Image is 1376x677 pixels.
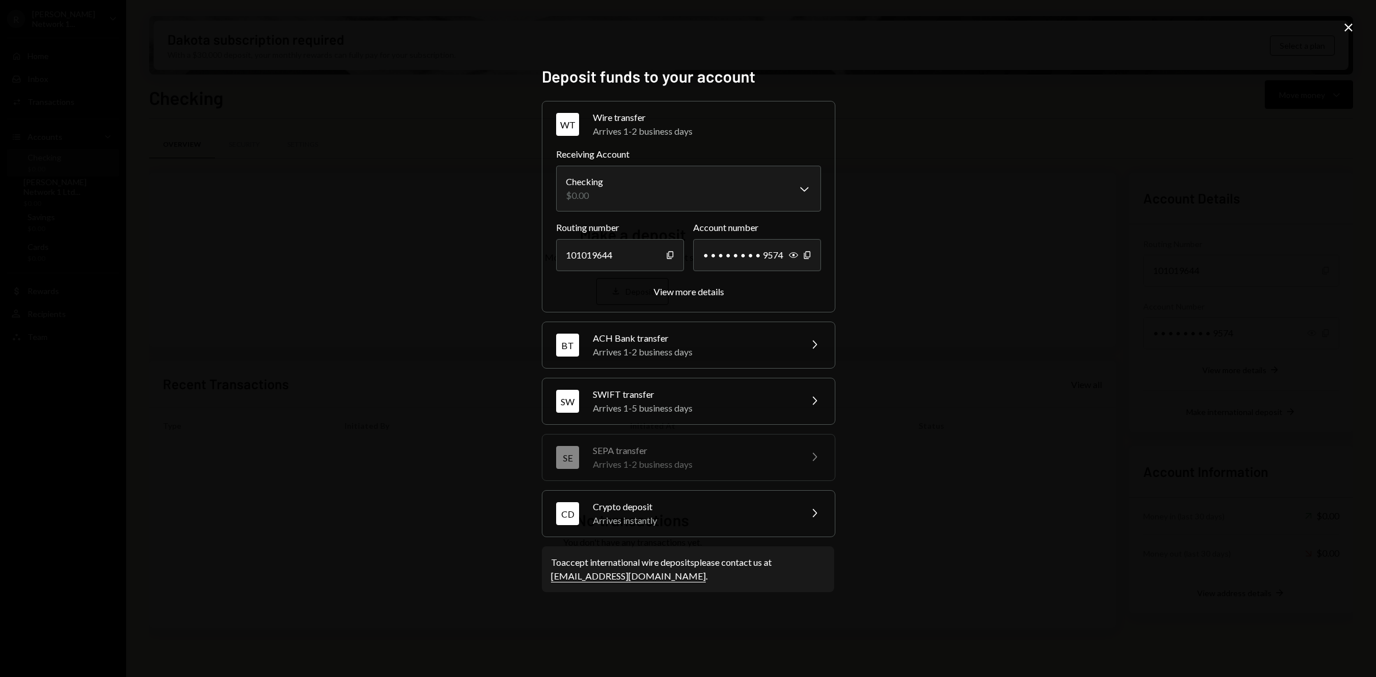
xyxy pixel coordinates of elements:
[556,113,579,136] div: WT
[542,101,835,147] button: WTWire transferArrives 1-2 business days
[593,331,793,345] div: ACH Bank transfer
[654,286,724,297] div: View more details
[556,147,821,161] label: Receiving Account
[593,124,821,138] div: Arrives 1-2 business days
[542,322,835,368] button: BTACH Bank transferArrives 1-2 business days
[556,166,821,212] button: Receiving Account
[542,378,835,424] button: SWSWIFT transferArrives 1-5 business days
[551,570,706,582] a: [EMAIL_ADDRESS][DOMAIN_NAME]
[593,514,793,527] div: Arrives instantly
[551,555,825,583] div: To accept international wire deposits please contact us at .
[556,390,579,413] div: SW
[593,388,793,401] div: SWIFT transfer
[542,435,835,480] button: SESEPA transferArrives 1-2 business days
[593,401,793,415] div: Arrives 1-5 business days
[542,65,834,88] h2: Deposit funds to your account
[556,334,579,357] div: BT
[556,147,821,298] div: WTWire transferArrives 1-2 business days
[593,111,821,124] div: Wire transfer
[654,286,724,298] button: View more details
[593,444,793,457] div: SEPA transfer
[556,446,579,469] div: SE
[593,345,793,359] div: Arrives 1-2 business days
[693,221,821,234] label: Account number
[556,502,579,525] div: CD
[593,457,793,471] div: Arrives 1-2 business days
[556,221,684,234] label: Routing number
[556,239,684,271] div: 101019644
[593,500,793,514] div: Crypto deposit
[693,239,821,271] div: • • • • • • • • 9574
[542,491,835,537] button: CDCrypto depositArrives instantly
